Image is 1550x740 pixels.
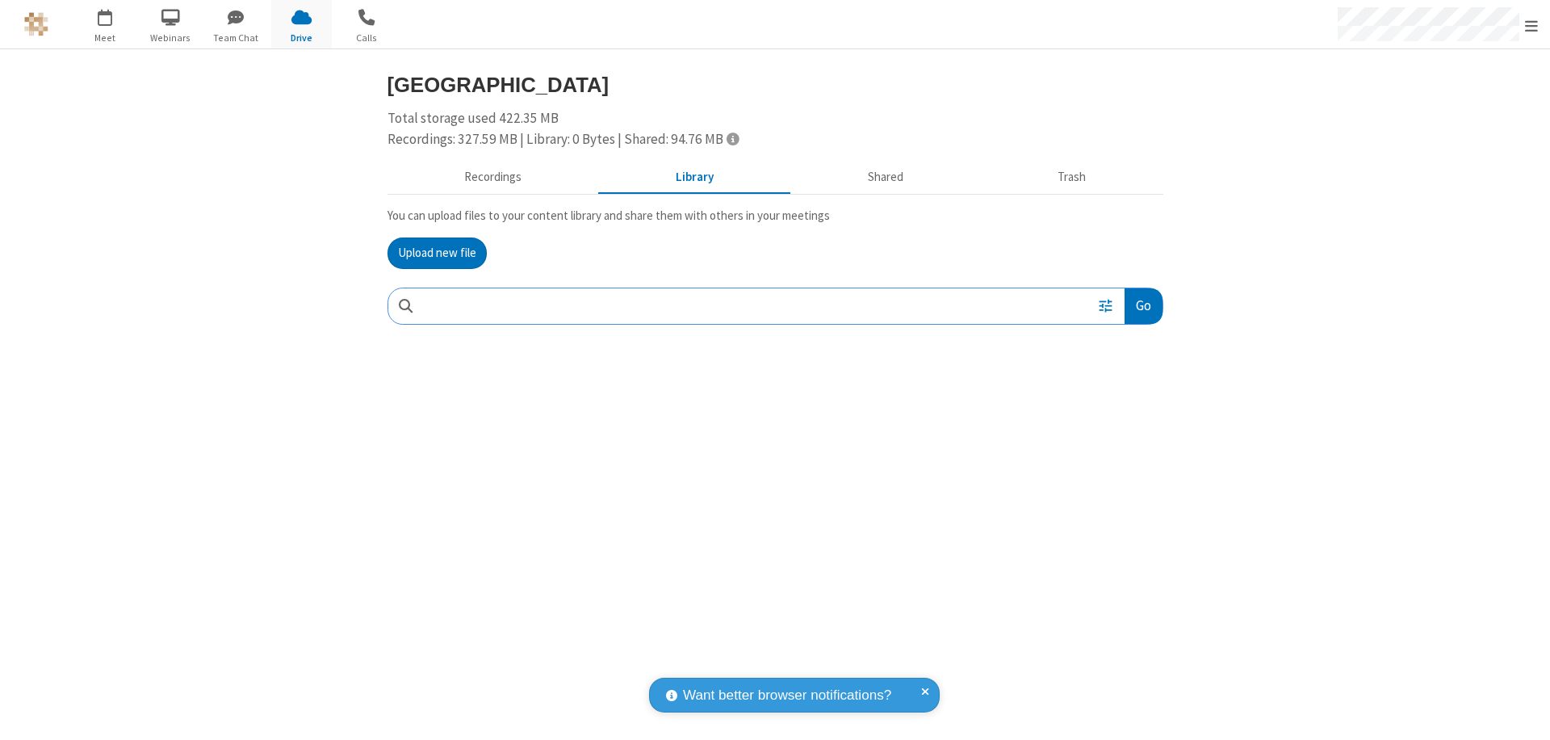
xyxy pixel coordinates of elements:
[791,162,981,193] button: Shared during meetings
[727,132,739,145] span: Totals displayed include files that have been moved to the trash.
[75,31,136,45] span: Meet
[1125,288,1162,325] button: Go
[140,31,201,45] span: Webinars
[387,238,487,270] button: Upload new file
[387,162,599,193] button: Recorded meetings
[599,162,791,193] button: Content library
[387,129,1163,150] div: Recordings: 327.59 MB | Library: 0 Bytes | Shared: 94.76 MB
[206,31,266,45] span: Team Chat
[271,31,332,45] span: Drive
[683,685,891,706] span: Want better browser notifications?
[24,12,48,36] img: QA Selenium DO NOT DELETE OR CHANGE
[337,31,397,45] span: Calls
[981,162,1163,193] button: Trash
[387,207,1163,225] p: You can upload files to your content library and share them with others in your meetings
[387,108,1163,149] div: Total storage used 422.35 MB
[387,74,1163,96] h3: [GEOGRAPHIC_DATA]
